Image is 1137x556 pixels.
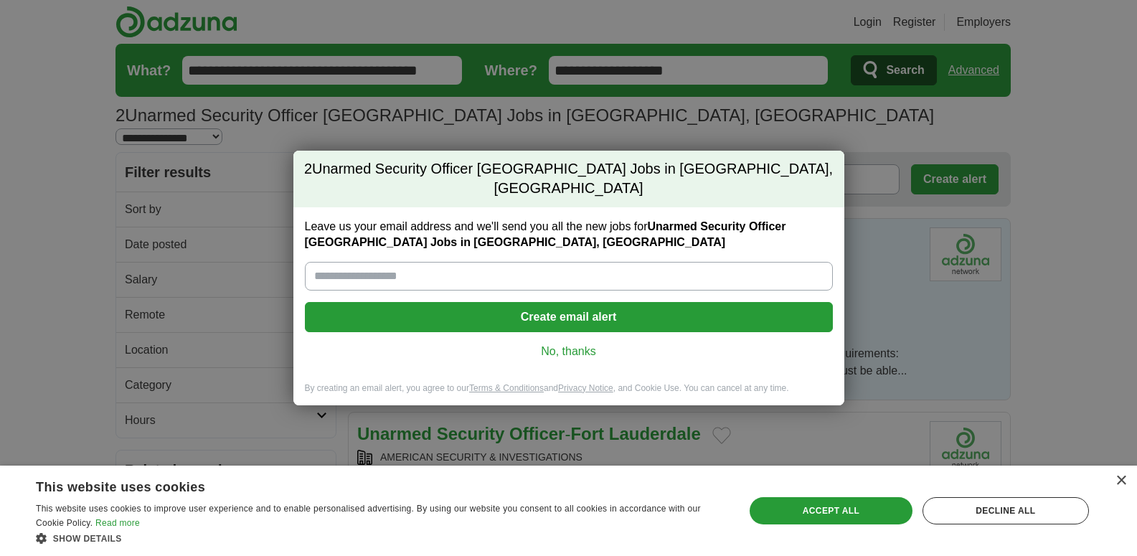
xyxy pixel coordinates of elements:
[305,219,833,250] label: Leave us your email address and we'll send you all the new jobs for
[293,151,844,207] h2: Unarmed Security Officer [GEOGRAPHIC_DATA] Jobs in [GEOGRAPHIC_DATA], [GEOGRAPHIC_DATA]
[923,497,1089,524] div: Decline all
[469,383,544,393] a: Terms & Conditions
[316,344,821,359] a: No, thanks
[305,220,786,248] strong: Unarmed Security Officer [GEOGRAPHIC_DATA] Jobs in [GEOGRAPHIC_DATA], [GEOGRAPHIC_DATA]
[1115,476,1126,486] div: Close
[750,497,912,524] div: Accept all
[558,383,613,393] a: Privacy Notice
[305,302,833,332] button: Create email alert
[95,518,140,528] a: Read more, opens a new window
[36,504,701,528] span: This website uses cookies to improve user experience and to enable personalised advertising. By u...
[53,534,122,544] span: Show details
[304,159,312,179] span: 2
[36,531,724,545] div: Show details
[36,474,688,496] div: This website uses cookies
[293,382,844,406] div: By creating an email alert, you agree to our and , and Cookie Use. You can cancel at any time.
